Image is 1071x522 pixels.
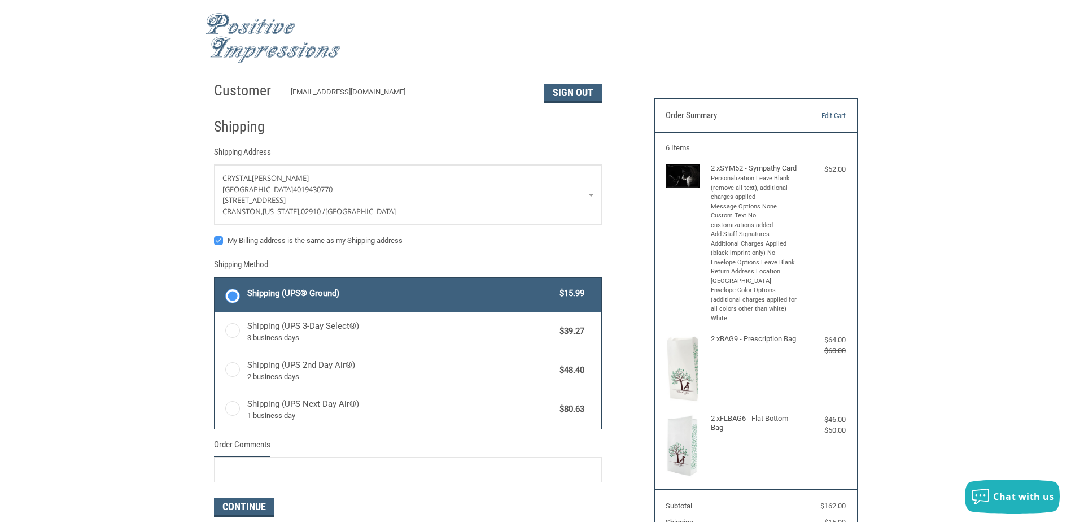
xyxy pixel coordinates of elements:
[247,320,554,343] span: Shipping (UPS 3-Day Select®)
[214,258,268,277] legend: Shipping Method
[711,230,798,258] li: Add Staff Signatures - Additional Charges Applied (black imprint only) No
[325,206,396,216] span: [GEOGRAPHIC_DATA]
[215,165,601,225] a: Enter or select a different address
[214,146,271,164] legend: Shipping Address
[206,13,341,63] img: Positive Impressions
[711,202,798,212] li: Message Options None
[554,325,585,338] span: $39.27
[820,502,846,510] span: $162.00
[214,438,270,457] legend: Order Comments
[544,84,602,103] button: Sign Out
[214,118,280,136] h2: Shipping
[252,173,309,183] span: [PERSON_NAME]
[711,267,798,286] li: Return Address Location [GEOGRAPHIC_DATA]
[666,502,692,510] span: Subtotal
[711,211,798,230] li: Custom Text No customizations added
[214,236,602,245] label: My Billing address is the same as my Shipping address
[801,414,846,425] div: $46.00
[222,184,293,194] span: [GEOGRAPHIC_DATA]
[801,334,846,346] div: $64.00
[801,164,846,175] div: $52.00
[788,110,846,121] a: Edit Cart
[263,206,301,216] span: [US_STATE],
[554,364,585,377] span: $48.40
[247,287,554,300] span: Shipping (UPS® Ground)
[554,287,585,300] span: $15.99
[711,286,798,323] li: Envelope Color Options (additional charges applied for all colors other than white) White
[214,498,274,517] button: Continue
[222,173,252,183] span: Crystal
[214,81,280,100] h2: Customer
[554,403,585,416] span: $80.63
[801,425,846,436] div: $50.00
[291,86,533,103] div: [EMAIL_ADDRESS][DOMAIN_NAME]
[711,174,798,202] li: Personalization Leave Blank (remove all text), additional charges applied
[247,371,554,382] span: 2 business days
[301,206,325,216] span: 02910 /
[222,195,286,205] span: [STREET_ADDRESS]
[711,414,798,433] h4: 2 x FLBAG6 - Flat Bottom Bag
[247,359,554,382] span: Shipping (UPS 2nd Day Air®)
[801,345,846,356] div: $68.00
[222,206,263,216] span: Cranston,
[993,490,1054,503] span: Chat with us
[247,332,554,343] span: 3 business days
[711,258,798,268] li: Envelope Options Leave Blank
[666,110,788,121] h3: Order Summary
[965,480,1060,514] button: Chat with us
[711,334,798,343] h4: 2 x BAG9 - Prescription Bag
[247,398,554,421] span: Shipping (UPS Next Day Air®)
[666,143,846,153] h3: 6 Items
[247,410,554,421] span: 1 business day
[711,164,798,173] h4: 2 x SYM52 - Sympathy Card
[293,184,333,194] span: 4019430770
